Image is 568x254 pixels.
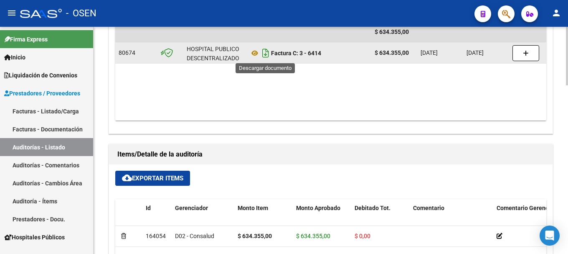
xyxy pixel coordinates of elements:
datatable-header-cell: Monto Aprobado [293,199,351,236]
span: $ 634.355,00 [375,28,409,35]
strong: $ 634.355,00 [375,49,409,56]
mat-icon: cloud_download [122,173,132,183]
mat-icon: menu [7,8,17,18]
span: Comentario Gerenciador [497,205,562,211]
strong: Factura C: 3 - 6414 [271,50,321,56]
span: Monto Aprobado [296,205,340,211]
datatable-header-cell: Debitado Tot. [351,199,410,236]
i: Descargar documento [260,46,271,60]
span: D02 - Consalud [175,233,214,239]
span: 164054 [146,233,166,239]
datatable-header-cell: Comentario [410,199,493,236]
strong: $ 634.355,00 [238,233,272,239]
span: Comentario [413,205,444,211]
div: Open Intercom Messenger [540,226,560,246]
datatable-header-cell: Monto Item [234,199,293,236]
span: [DATE] [467,49,484,56]
span: Liquidación de Convenios [4,71,77,80]
datatable-header-cell: Gerenciador [172,199,234,236]
h1: Items/Detalle de la auditoría [117,148,544,161]
span: [DATE] [421,49,438,56]
span: Gerenciador [175,205,208,211]
span: Hospitales Públicos [4,233,65,242]
mat-icon: person [551,8,561,18]
span: $ 634.355,00 [296,233,330,239]
span: 80674 [119,49,135,56]
span: Inicio [4,53,25,62]
span: - OSEN [66,4,96,23]
span: Exportar Items [122,174,183,182]
button: Exportar Items [115,171,190,186]
div: HOSPITAL PUBLICO DESCENTRALIZADO [PERSON_NAME] [187,44,243,73]
span: Monto Item [238,205,268,211]
datatable-header-cell: Id [142,199,172,236]
span: Debitado Tot. [355,205,390,211]
span: Id [146,205,151,211]
span: Firma Express [4,35,48,44]
span: $ 0,00 [355,233,370,239]
span: Prestadores / Proveedores [4,89,80,98]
